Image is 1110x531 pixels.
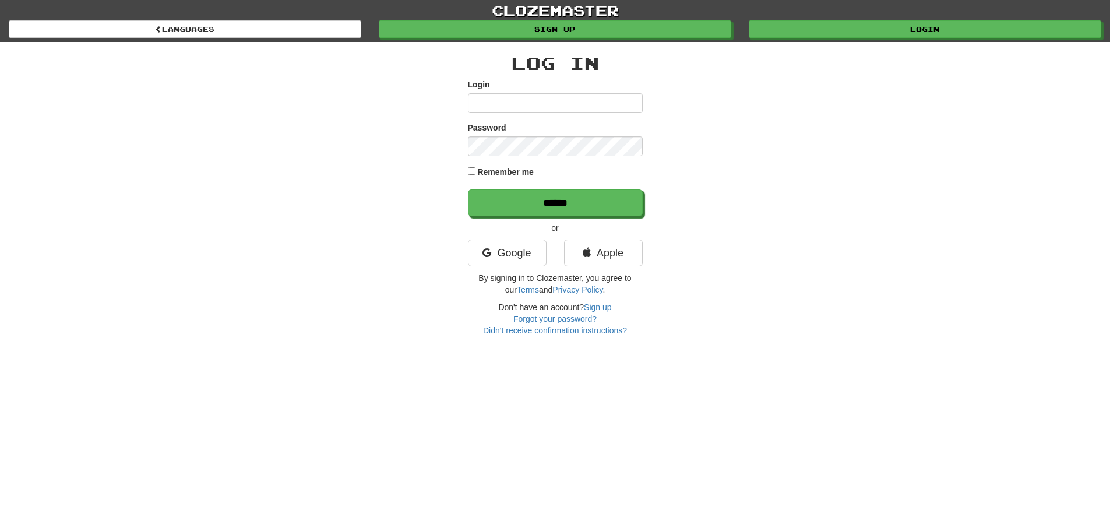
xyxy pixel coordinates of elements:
a: Sign up [379,20,731,38]
label: Password [468,122,506,133]
a: Google [468,240,547,266]
a: Forgot your password? [513,314,597,323]
a: Apple [564,240,643,266]
a: Login [749,20,1101,38]
a: Didn't receive confirmation instructions? [483,326,627,335]
h2: Log In [468,54,643,73]
label: Login [468,79,490,90]
label: Remember me [477,166,534,178]
a: Privacy Policy [552,285,602,294]
a: Languages [9,20,361,38]
a: Terms [517,285,539,294]
p: By signing in to Clozemaster, you agree to our and . [468,272,643,296]
p: or [468,222,643,234]
div: Don't have an account? [468,301,643,336]
a: Sign up [584,303,611,312]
